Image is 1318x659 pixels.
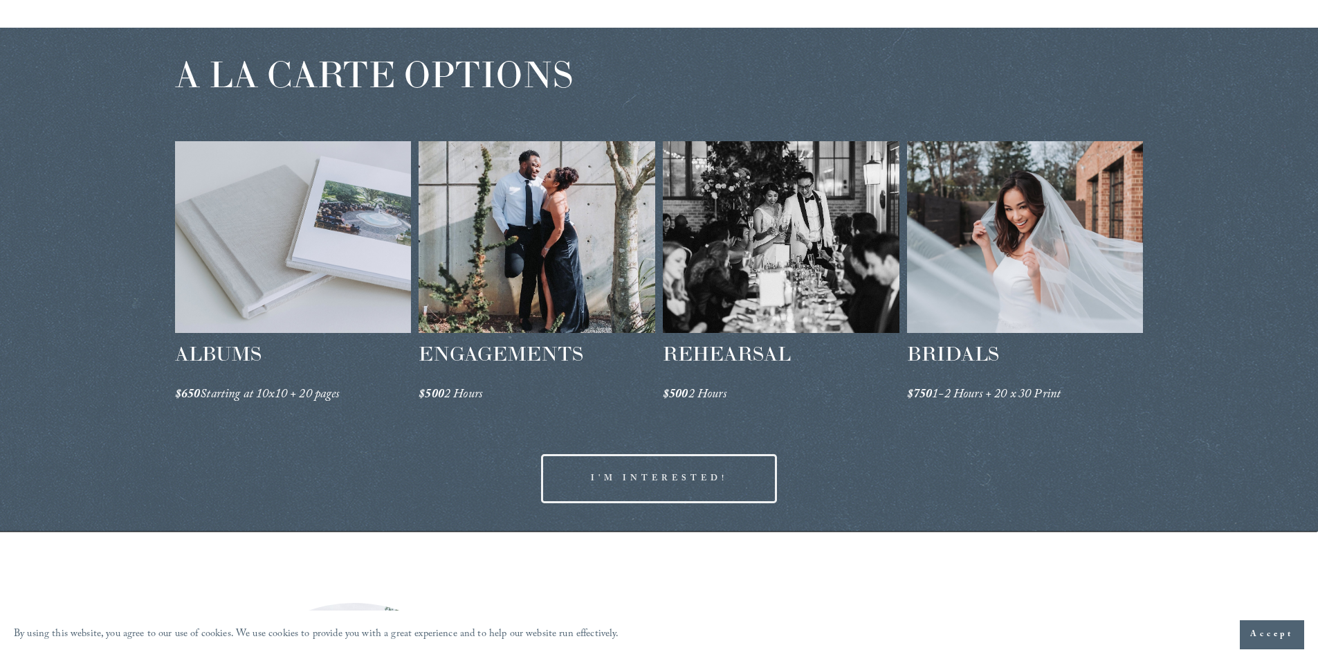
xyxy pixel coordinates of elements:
[907,341,999,366] span: BRIDALS
[175,341,262,366] span: ALBUMS
[419,341,583,366] span: ENGAGEMENTS
[444,385,482,406] em: 2 Hours
[175,51,573,97] span: A LA CARTE OPTIONS
[175,385,201,406] em: $650
[14,625,619,645] p: By using this website, you agree to our use of cookies. We use cookies to provide you with a grea...
[907,385,933,406] em: $750
[419,385,444,406] em: $500
[688,385,726,406] em: 2 Hours
[541,454,778,503] a: I'M INTERESTED!
[932,385,1061,406] em: 1-2 Hours + 20 x 30 Print
[1250,628,1294,642] span: Accept
[663,385,688,406] em: $500
[663,341,791,366] span: REHEARSAL
[1240,620,1304,649] button: Accept
[200,385,339,406] em: Starting at 10x10 + 20 pages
